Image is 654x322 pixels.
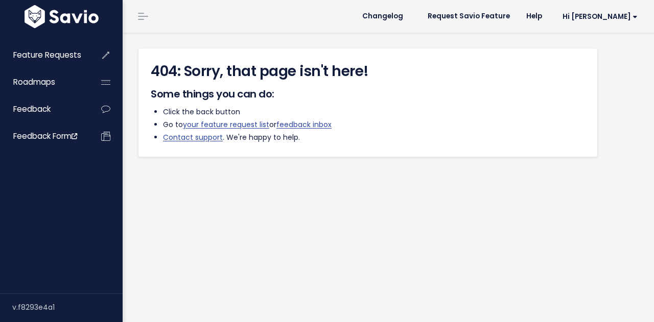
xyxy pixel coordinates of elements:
a: Feedback [3,97,85,121]
a: Request Savio Feature [419,9,518,24]
h3: 404: Sorry, that page isn't here! [151,61,585,82]
span: Feedback [13,104,51,114]
a: your feature request list [183,119,269,130]
a: Feature Requests [3,43,85,67]
span: Changelog [362,13,403,20]
li: Go to or [163,118,585,131]
a: Contact support [163,132,223,142]
h5: Some things you can do: [151,86,585,102]
a: feedback inbox [276,119,332,130]
img: logo-white.9d6f32f41409.svg [22,5,101,28]
div: v.f8293e4a1 [12,294,123,320]
a: Hi [PERSON_NAME] [550,9,646,24]
a: Feedback form [3,125,85,148]
span: Feature Requests [13,49,81,60]
a: Roadmaps [3,70,85,94]
li: . We're happy to help. [163,131,585,144]
span: Hi [PERSON_NAME] [563,13,638,20]
span: Roadmaps [13,77,55,87]
span: Feedback form [13,131,77,141]
a: Help [518,9,550,24]
li: Click the back button [163,106,585,118]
